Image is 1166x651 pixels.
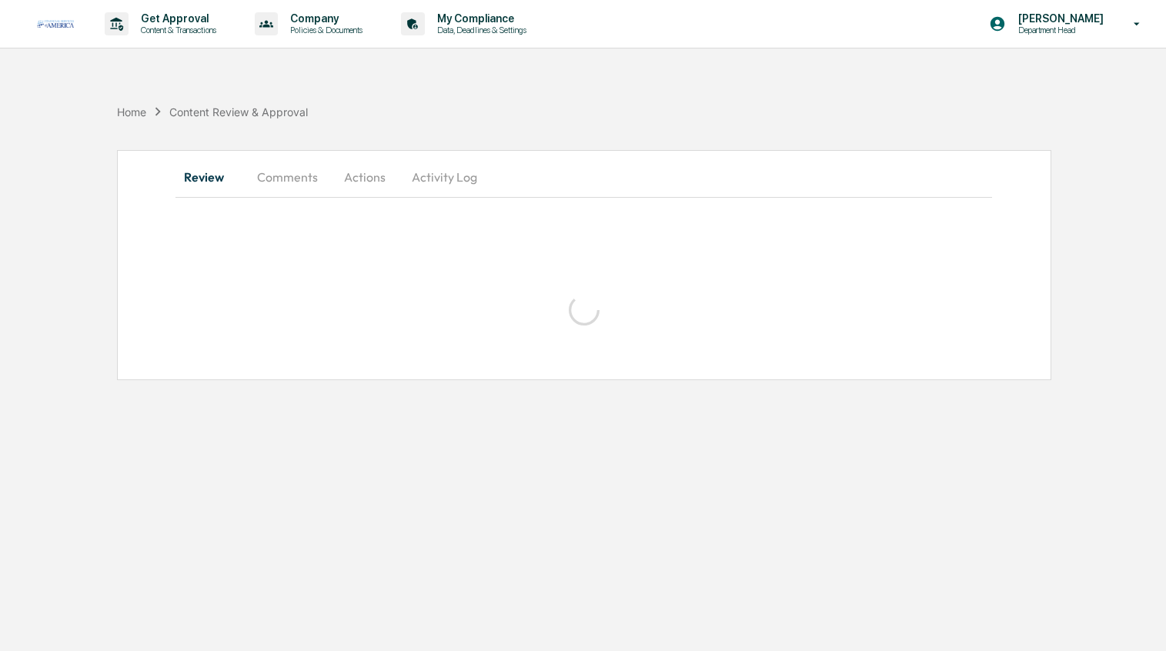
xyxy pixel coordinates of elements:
div: Content Review & Approval [169,105,308,119]
div: secondary tabs example [175,159,992,195]
button: Comments [245,159,330,195]
p: Data, Deadlines & Settings [425,25,534,35]
p: Policies & Documents [278,25,370,35]
p: My Compliance [425,12,534,25]
img: logo [37,20,74,27]
div: Home [117,105,146,119]
p: Content & Transactions [129,25,224,35]
p: [PERSON_NAME] [1006,12,1111,25]
p: Department Head [1006,25,1111,35]
button: Actions [330,159,399,195]
p: Company [278,12,370,25]
p: Get Approval [129,12,224,25]
button: Review [175,159,245,195]
button: Activity Log [399,159,489,195]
